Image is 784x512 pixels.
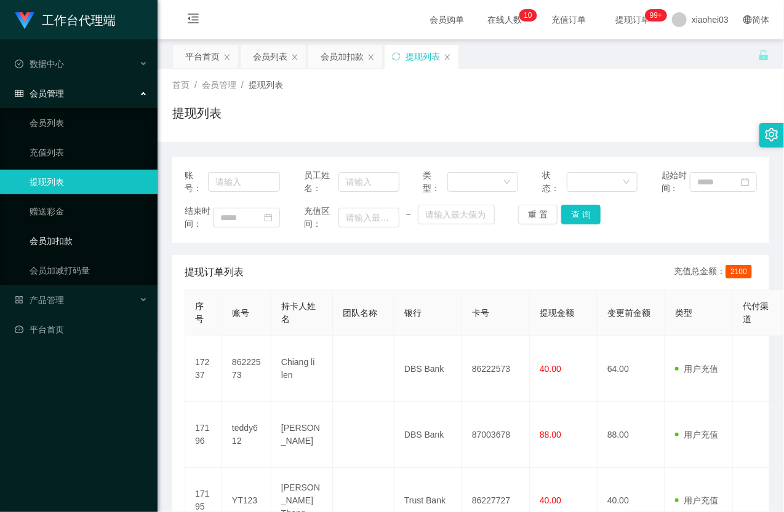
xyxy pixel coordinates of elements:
[609,15,656,24] span: 提现订单
[542,169,567,195] span: 状态：
[399,208,418,221] span: ~
[545,15,592,24] span: 充值订单
[540,308,574,318] span: 提现金额
[743,301,769,324] span: 代付渠道
[343,308,377,318] span: 团队名称
[674,265,757,280] div: 充值总金额：
[15,89,23,98] i: 图标: table
[30,199,148,224] a: 赠送彩金
[30,140,148,165] a: 充值列表
[172,80,190,90] span: 首页
[741,178,750,186] i: 图标: calendar
[195,301,204,324] span: 序号
[607,308,650,318] span: 变更前金额
[540,364,561,374] span: 40.00
[623,178,630,187] i: 图标: down
[598,402,665,468] td: 88.00
[241,80,244,90] span: /
[662,169,690,195] span: 起始时间：
[540,430,561,439] span: 88.00
[404,308,422,318] span: 银行
[598,336,665,402] td: 64.00
[765,128,778,141] i: 图标: setting
[202,80,236,90] span: 会员管理
[30,170,148,194] a: 提现列表
[185,45,220,68] div: 平台首页
[281,301,316,324] span: 持卡人姓名
[185,402,222,468] td: 17196
[675,430,718,439] span: 用户充值
[338,172,399,192] input: 请输入
[271,402,333,468] td: [PERSON_NAME]
[15,15,116,25] a: 工作台代理端
[743,15,752,24] i: 图标: global
[481,15,528,24] span: 在线人数
[264,213,273,222] i: 图标: calendar
[519,9,537,22] sup: 10
[222,336,271,402] td: 86222573
[30,229,148,253] a: 会员加扣款
[222,402,271,468] td: teddy612
[758,50,769,61] i: 图标: unlock
[185,169,208,195] span: 账号：
[15,59,64,69] span: 数据中心
[561,205,601,224] button: 查 询
[394,402,462,468] td: DBS Bank
[172,104,222,122] h1: 提现列表
[15,12,34,30] img: logo.9652507e.png
[271,336,333,402] td: Chiang li len
[42,1,116,40] h1: 工作台代理端
[304,169,339,195] span: 员工姓名：
[418,205,494,224] input: 请输入最大值为
[338,208,399,227] input: 请输入最小值为
[528,9,532,22] p: 0
[540,495,561,505] span: 40.00
[462,402,530,468] td: 87003678
[423,169,447,195] span: 类型：
[675,308,692,318] span: 类型
[462,336,530,402] td: 86222573
[15,89,64,98] span: 会员管理
[503,178,511,187] i: 图标: down
[208,172,280,192] input: 请输入
[291,53,298,61] i: 图标: close
[392,52,401,61] i: 图标: sync
[444,53,451,61] i: 图标: close
[30,258,148,283] a: 会员加减打码量
[15,60,23,68] i: 图标: check-circle-o
[367,53,375,61] i: 图标: close
[15,317,148,342] a: 图标: dashboard平台首页
[15,295,64,305] span: 产品管理
[253,45,287,68] div: 会员列表
[249,80,283,90] span: 提现列表
[394,336,462,402] td: DBS Bank
[524,9,528,22] p: 1
[645,9,667,22] sup: 965
[30,111,148,135] a: 会员列表
[726,265,752,278] span: 2100
[185,336,222,402] td: 17237
[15,296,23,304] i: 图标: appstore-o
[185,265,244,280] span: 提现订单列表
[185,205,213,230] span: 结束时间：
[223,53,231,61] i: 图标: close
[518,205,558,224] button: 重 置
[194,80,197,90] span: /
[232,308,249,318] span: 账号
[172,1,214,40] i: 图标: menu-fold
[321,45,364,68] div: 会员加扣款
[406,45,440,68] div: 提现列表
[675,495,718,505] span: 用户充值
[472,308,489,318] span: 卡号
[675,364,718,374] span: 用户充值
[304,205,339,230] span: 充值区间：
